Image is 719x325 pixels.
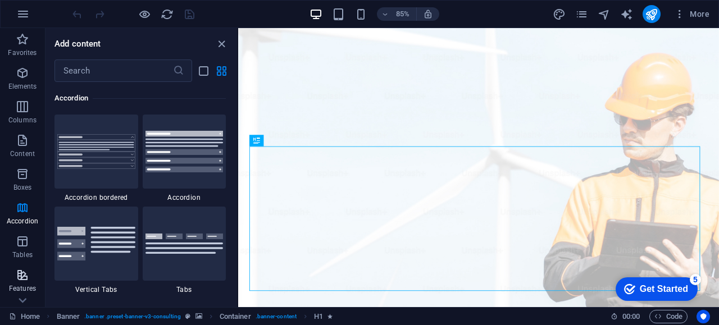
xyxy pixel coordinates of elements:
i: Publish [645,8,658,21]
span: Vertical Tabs [54,285,138,294]
i: Navigator [598,8,611,21]
i: Pages (Ctrl+Alt+S) [575,8,588,21]
nav: breadcrumb [57,310,333,323]
h6: Accordion [54,91,226,105]
p: Accordion [7,217,38,226]
button: More [670,5,714,23]
button: pages [575,7,589,21]
span: More [674,8,709,20]
span: . banner .preset-banner-v3-consulting [84,310,181,323]
i: On resize automatically adjust zoom level to fit chosen device. [423,9,433,19]
div: 5 [83,2,94,13]
button: close panel [215,37,228,51]
button: Code [649,310,688,323]
p: Boxes [13,183,32,192]
p: Elements [8,82,37,91]
span: Code [654,310,682,323]
i: Reload page [161,8,174,21]
button: list-view [197,64,210,77]
i: This element contains a background [195,313,202,319]
span: : [630,312,632,321]
span: Click to select. Double-click to edit [314,310,323,323]
button: text_generator [620,7,634,21]
h6: Session time [611,310,640,323]
span: 00 00 [622,310,640,323]
div: Tabs [143,207,226,294]
p: Content [10,149,35,158]
button: Usercentrics [697,310,710,323]
button: navigator [598,7,611,21]
div: Get Started [33,12,81,22]
i: This element is a customizable preset [185,313,190,319]
button: 85% [377,7,417,21]
p: Favorites [8,48,37,57]
p: Columns [8,116,37,125]
div: Get Started 5 items remaining, 0% complete [9,6,91,29]
i: AI Writer [620,8,633,21]
span: Accordion [143,193,226,202]
span: Tabs [143,285,226,294]
span: Click to select. Double-click to edit [220,310,251,323]
span: Click to select. Double-click to edit [57,310,80,323]
h6: Add content [54,37,101,51]
img: accordion-tabs.svg [145,234,224,254]
span: . banner-content [256,310,297,323]
button: reload [160,7,174,21]
button: Click here to leave preview mode and continue editing [138,7,151,21]
button: design [553,7,566,21]
div: Accordion bordered [54,115,138,202]
button: publish [643,5,661,23]
button: grid-view [215,64,228,77]
input: Search [54,59,173,82]
p: Tables [12,250,33,259]
i: Element contains an animation [327,313,333,319]
img: accordion.svg [145,131,224,172]
a: Click to cancel selection. Double-click to open Pages [9,310,40,323]
p: Features [9,284,36,293]
div: Vertical Tabs [54,207,138,294]
img: accordion-bordered.svg [57,134,135,169]
i: Design (Ctrl+Alt+Y) [553,8,566,21]
img: accordion-vertical-tabs.svg [57,227,135,260]
div: Accordion [143,115,226,202]
span: Accordion bordered [54,193,138,202]
h6: 85% [394,7,412,21]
